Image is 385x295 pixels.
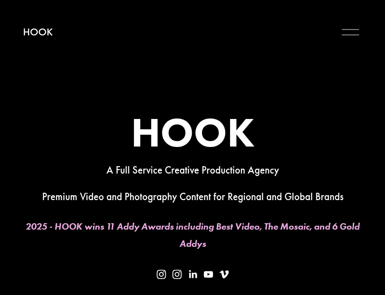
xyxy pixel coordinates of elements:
[188,269,198,279] a: LinkedIn
[131,107,255,157] strong: HOOK
[23,26,53,38] a: HOOK
[172,269,182,279] a: Instagram
[15,192,369,203] h4: Premium Video and Photography Content for Regional and Global Brands
[15,165,369,176] h4: A Full Service Creative Production Agency
[156,269,166,279] a: Instagram
[26,221,361,249] em: 2025 - HOOK wins 11 Addy Awards including Best Video, The Mosaic, and 6 Gold Addys
[219,269,229,279] a: Vimeo
[204,269,213,279] a: YouTube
